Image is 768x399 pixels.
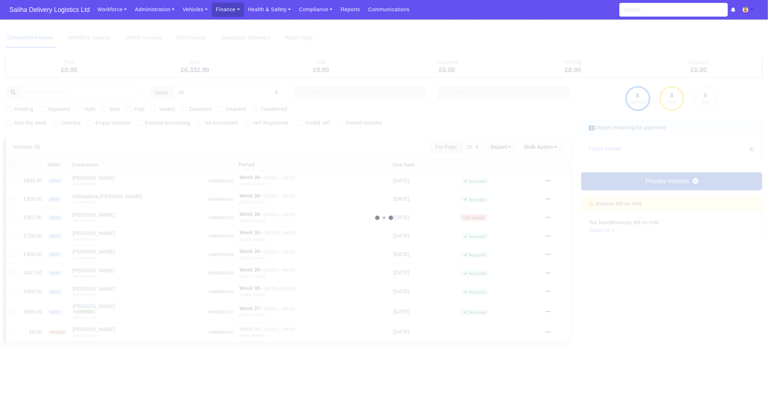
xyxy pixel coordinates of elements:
[212,3,244,17] a: Finance
[93,3,131,17] a: Workforce
[619,3,728,17] input: Search...
[131,3,179,17] a: Administration
[244,3,295,17] a: Health & Safety
[364,3,414,17] a: Communications
[179,3,212,17] a: Vehicles
[336,3,364,17] a: Reports
[732,364,768,399] iframe: Chat Widget
[6,3,93,17] a: Saliha Delivery Logistics Ltd
[295,3,336,17] a: Compliance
